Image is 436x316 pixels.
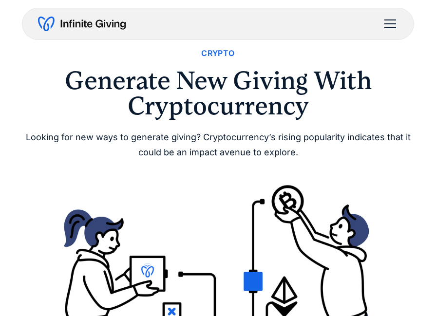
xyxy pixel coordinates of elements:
[22,68,415,118] h1: Generate New Giving With Cryptocurrency
[38,16,126,32] a: home
[379,12,398,36] div: menu
[22,130,415,160] div: Looking for new ways to generate giving? Cryptocurrency’s rising popularity indicates that it cou...
[201,47,234,60] a: Crypto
